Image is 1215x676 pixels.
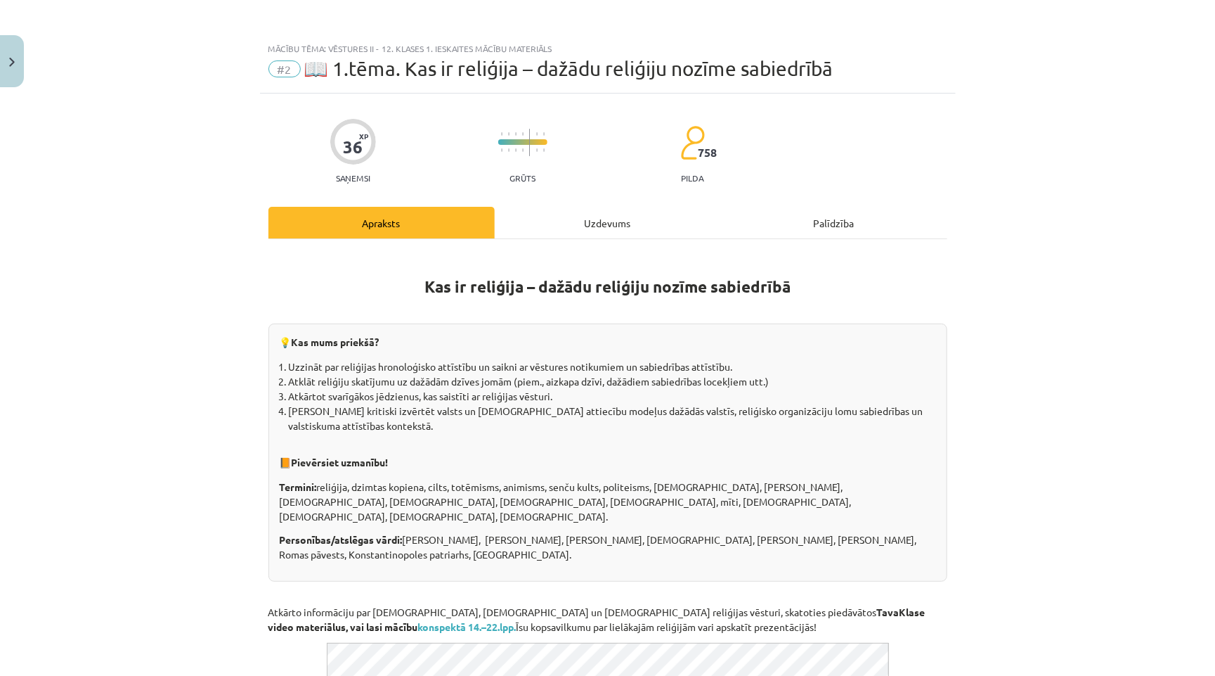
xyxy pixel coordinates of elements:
[522,132,524,136] img: icon-short-line-57e1e144782c952c97e751825c79c345078a6d821885a25fce030b3d8c18986b.svg
[289,359,936,374] li: Uzzināt par reliģijas hronoloģisko attīstību un saikni ar vēstures notikumiem un sabiedrības attī...
[681,173,703,183] p: pilda
[289,374,936,389] li: Atklāt reliģiju skatījumu uz dažādām dzīves jomām (piem., aizkapa dzīvi, dažādiem sabiedrības loc...
[280,532,936,562] p: [PERSON_NAME], [PERSON_NAME], [PERSON_NAME], [DEMOGRAPHIC_DATA], [PERSON_NAME], [PERSON_NAME], Ro...
[501,148,502,152] img: icon-short-line-57e1e144782c952c97e751825c79c345078a6d821885a25fce030b3d8c18986b.svg
[359,132,368,140] span: XP
[304,57,833,80] span: 📖 1.tēma. Kas ir reliģija – dažādu reliģiju nozīme sabiedrībā
[508,148,509,152] img: icon-short-line-57e1e144782c952c97e751825c79c345078a6d821885a25fce030b3d8c18986b.svg
[721,207,947,238] div: Palīdzība
[495,207,721,238] div: Uzdevums
[280,455,936,471] p: 📙
[515,132,516,136] img: icon-short-line-57e1e144782c952c97e751825c79c345078a6d821885a25fce030b3d8c18986b.svg
[501,132,502,136] img: icon-short-line-57e1e144782c952c97e751825c79c345078a6d821885a25fce030b3d8c18986b.svg
[515,148,516,152] img: icon-short-line-57e1e144782c952c97e751825c79c345078a6d821885a25fce030b3d8c18986b.svg
[522,148,524,152] img: icon-short-line-57e1e144782c952c97e751825c79c345078a6d821885a25fce030b3d8c18986b.svg
[698,146,717,159] span: 758
[508,132,509,136] img: icon-short-line-57e1e144782c952c97e751825c79c345078a6d821885a25fce030b3d8c18986b.svg
[292,336,379,348] b: Kas mums priekšā?
[280,335,936,351] p: 💡
[289,404,936,448] li: [PERSON_NAME] kritiski izvērtēt valsts un [DEMOGRAPHIC_DATA] attiecību modeļus dažādās valstīs, r...
[424,276,791,297] strong: Kas ir reliģija – dažādu reliģiju nozīme sabiedrībā
[9,58,15,67] img: icon-close-lesson-0947bae3869378f0d4975bcd49f059093ad1ed9edebbc8119c70593378902aed.svg
[343,137,363,157] div: 36
[289,389,936,404] li: Atkārtot svarīgākos jēdzienus, kas saistīti ar reliģijas vēsturi.
[543,148,545,152] img: icon-short-line-57e1e144782c952c97e751825c79c345078a6d821885a25fce030b3d8c18986b.svg
[418,620,516,633] a: konspektā 14.–22.lpp.
[280,480,936,524] p: reliģija, dzimtas kopiena, cilts, totēmisms, animisms, senču kults, politeisms, [DEMOGRAPHIC_DATA...
[292,456,389,468] strong: Pievērsiet uzmanību!
[536,132,538,136] img: icon-short-line-57e1e144782c952c97e751825c79c345078a6d821885a25fce030b3d8c18986b.svg
[543,132,545,136] img: icon-short-line-57e1e144782c952c97e751825c79c345078a6d821885a25fce030b3d8c18986b.svg
[680,125,705,160] img: students-c634bb4e5e11cddfef0936a35e636f08e4e9abd3cc4e673bd6f9a4125e45ecb1.svg
[529,129,531,156] img: icon-long-line-d9ea69661e0d244f92f715978eff75569469978d946b2353a9bb055b3ed8787d.svg
[330,173,376,183] p: Saņemsi
[268,605,947,634] p: Atkārto informāciju par [DEMOGRAPHIC_DATA], [DEMOGRAPHIC_DATA] un [DEMOGRAPHIC_DATA] reliģijas vē...
[280,480,317,493] strong: Termini:
[280,533,403,546] strong: Personības/atslēgas vārdi:
[268,60,301,77] span: #2
[268,207,495,238] div: Apraksts
[509,173,535,183] p: Grūts
[268,44,947,53] div: Mācību tēma: Vēstures ii - 12. klases 1. ieskaites mācību materiāls
[536,148,538,152] img: icon-short-line-57e1e144782c952c97e751825c79c345078a6d821885a25fce030b3d8c18986b.svg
